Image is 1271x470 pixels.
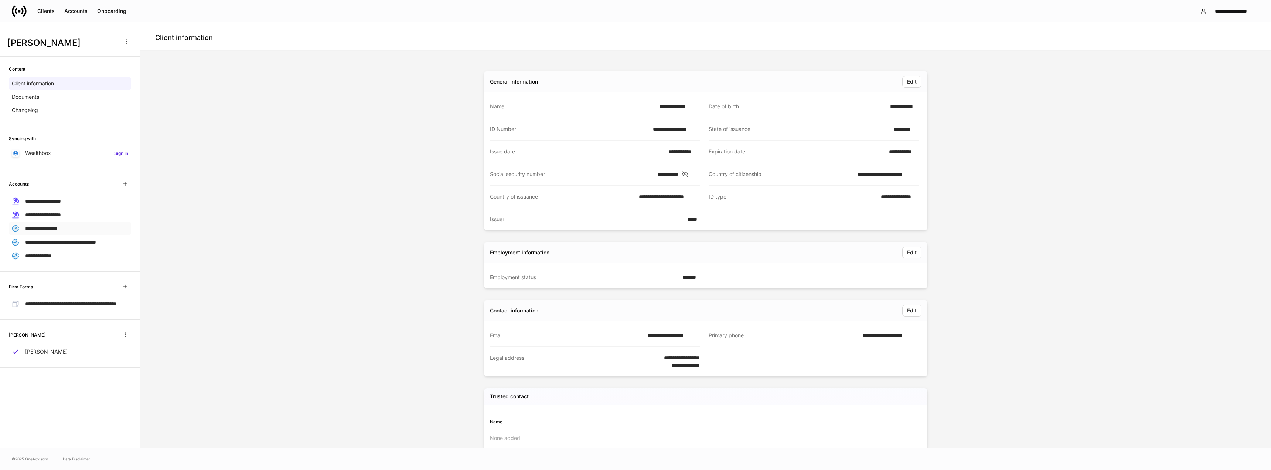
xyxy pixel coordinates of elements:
[12,93,39,101] p: Documents
[9,283,33,290] h6: Firm Forms
[33,5,59,17] button: Clients
[9,135,36,142] h6: Syncing with
[709,193,876,201] div: ID type
[709,170,853,178] div: Country of citizenship
[490,332,643,339] div: Email
[490,125,648,133] div: ID Number
[9,65,25,72] h6: Content
[64,7,88,15] div: Accounts
[490,307,538,314] div: Contact information
[9,90,131,104] a: Documents
[907,307,917,314] div: Edit
[25,149,51,157] p: Wealthbox
[9,146,131,160] a: WealthboxSign in
[9,345,131,358] a: [PERSON_NAME]
[12,456,48,462] span: © 2025 OneAdvisory
[902,76,921,88] button: Edit
[490,274,678,281] div: Employment status
[490,393,529,400] h5: Trusted contact
[63,456,90,462] a: Data Disclaimer
[490,216,683,223] div: Issuer
[490,170,653,178] div: Social security number
[709,148,885,155] div: Expiration date
[97,7,126,15] div: Onboarding
[490,78,538,85] div: General information
[155,33,213,42] h4: Client information
[12,106,38,114] p: Changelog
[92,5,131,17] button: Onboarding
[12,80,54,87] p: Client information
[902,305,921,317] button: Edit
[490,418,706,425] div: Name
[9,104,131,117] a: Changelog
[9,77,131,90] a: Client information
[59,5,92,17] button: Accounts
[37,7,55,15] div: Clients
[709,332,858,339] div: Primary phone
[490,354,640,369] div: Legal address
[490,249,549,256] div: Employment information
[9,331,45,338] h6: [PERSON_NAME]
[7,37,118,49] h3: [PERSON_NAME]
[490,193,634,200] div: Country of issuance
[907,78,917,85] div: Edit
[484,430,927,446] div: None added
[907,249,917,256] div: Edit
[709,125,889,133] div: State of issuance
[709,103,886,110] div: Date of birth
[9,180,29,187] h6: Accounts
[490,148,664,155] div: Issue date
[114,150,128,157] h6: Sign in
[490,103,655,110] div: Name
[902,247,921,258] button: Edit
[25,348,68,355] p: [PERSON_NAME]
